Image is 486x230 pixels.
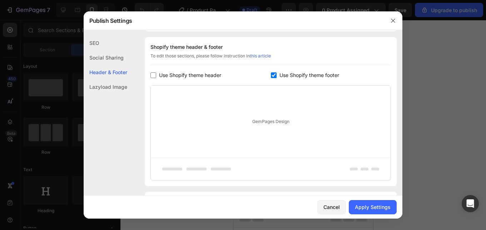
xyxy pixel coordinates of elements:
button: Apply Settings [349,200,397,214]
div: Header & Footer [84,65,127,80]
div: Social Sharing [84,50,127,65]
span: Use Shopify theme footer [279,71,339,80]
div: Lazyload Image [84,80,127,94]
div: GemPages Design [151,86,391,157]
span: iPhone 13 Pro ( 390 px) [38,4,84,11]
span: Use Shopify theme header [159,71,221,80]
button: Cancel [317,200,346,214]
div: Publish Settings [84,11,384,30]
button: Add elements [71,121,121,136]
div: To edit those sections, please follow instruction in [150,53,391,65]
div: Start with Sections from sidebar [26,107,113,116]
div: Start with Generating from URL or image [22,161,118,167]
div: Shopify theme header & footer [150,43,391,51]
div: SEO [84,36,127,50]
div: Apply Settings [355,203,391,211]
div: Open Intercom Messenger [462,195,479,212]
button: Add sections [18,121,67,136]
a: this article [250,53,271,58]
div: Cancel [323,203,340,211]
